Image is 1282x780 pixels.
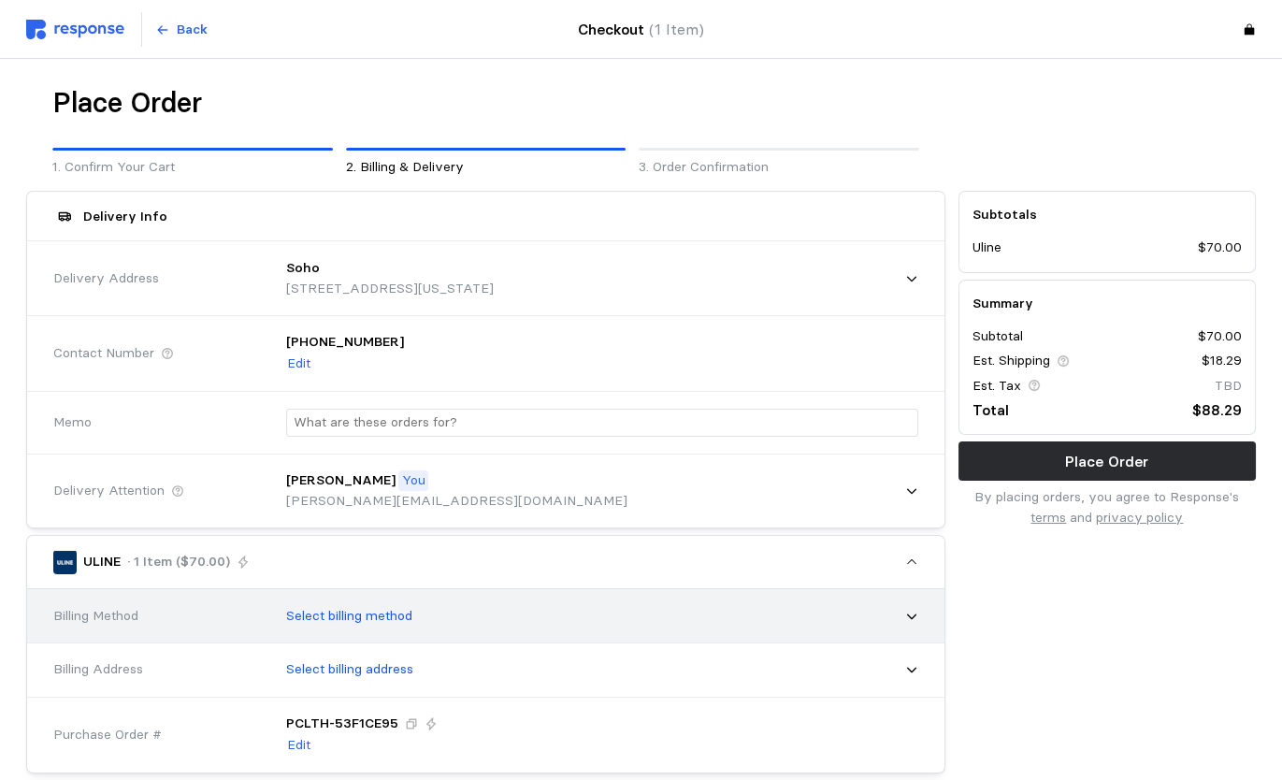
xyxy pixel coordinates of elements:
p: Edit [287,354,310,374]
p: [STREET_ADDRESS][US_STATE] [286,279,494,299]
p: [PERSON_NAME][EMAIL_ADDRESS][DOMAIN_NAME] [286,491,627,512]
p: ULINE [83,552,121,572]
p: $70.00 [1198,238,1242,258]
span: Delivery Attention [53,481,165,501]
button: Back [145,12,218,48]
p: 1. Confirm Your Cart [52,157,333,178]
p: 3. Order Confirmation [639,157,919,178]
span: Memo [53,412,92,433]
span: (1 Item) [649,21,704,38]
span: Billing Address [53,659,143,680]
p: [PHONE_NUMBER] [286,332,404,353]
span: Billing Method [53,606,138,627]
p: Est. Shipping [972,351,1050,371]
p: Uline [972,238,1001,258]
div: ULINE· 1 Item ($70.00) [27,589,944,773]
span: Contact Number [53,343,154,364]
p: Select billing method [286,606,412,627]
img: svg%3e [26,20,124,39]
button: Edit [286,734,311,757]
p: Total [972,398,1009,422]
p: $70.00 [1198,326,1242,347]
p: Place Order [1065,450,1148,473]
p: Select billing address [286,659,413,680]
a: terms [1030,509,1066,526]
span: Purchase Order # [53,725,162,745]
button: Place Order [958,441,1256,481]
p: You [402,470,425,491]
h5: Delivery Info [83,207,167,226]
span: Delivery Address [53,268,159,289]
p: PCLTH-53F1CE95 [286,714,398,734]
p: By placing orders, you agree to Response's and [958,487,1256,527]
p: Back [177,20,208,40]
p: Subtotal [972,326,1023,347]
p: TBD [1215,376,1242,397]
p: Est. Tax [972,376,1021,397]
input: What are these orders for? [294,410,911,437]
a: privacy policy [1096,509,1183,526]
p: $88.29 [1192,398,1242,422]
p: Soho [286,258,320,279]
p: 2. Billing & Delivery [346,157,627,178]
button: Edit [286,353,311,375]
h1: Place Order [52,85,202,122]
h5: Summary [972,294,1242,313]
p: Edit [287,735,310,756]
p: · 1 Item ($70.00) [127,552,230,572]
h5: Subtotals [972,205,1242,224]
h4: Checkout [578,18,704,41]
button: ULINE· 1 Item ($70.00) [27,536,944,588]
p: [PERSON_NAME] [286,470,396,491]
p: $18.29 [1202,351,1242,371]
